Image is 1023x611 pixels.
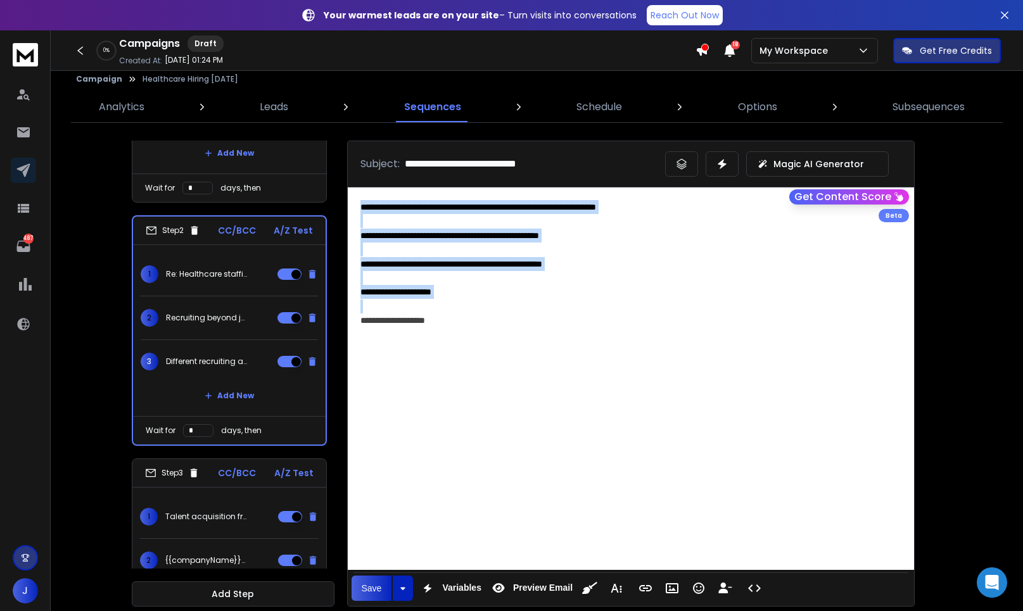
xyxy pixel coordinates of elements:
a: 487 [11,234,36,259]
strong: Your warmest leads are on your site [324,9,499,22]
button: J [13,578,38,603]
p: Options [738,99,777,115]
button: Get Free Credits [893,38,1001,63]
button: Add New [194,141,264,166]
p: days, then [220,183,261,193]
button: Preview Email [486,576,575,601]
a: Options [730,92,785,122]
p: Re: Healthcare staffing at {{companyName}} [166,269,247,279]
button: Get Content Score [789,189,909,205]
div: Beta [879,209,909,222]
button: Campaign [76,74,122,84]
p: days, then [221,425,262,436]
span: Preview Email [511,583,575,593]
li: Step2CC/BCCA/Z Test1Re: Healthcare staffing at {{companyName}}2Recruiting beyond job boards3Diffe... [132,215,327,446]
a: Subsequences [885,92,972,122]
span: 2 [140,551,158,569]
p: Reach Out Now [651,9,719,22]
a: Reach Out Now [647,5,723,25]
a: Analytics [91,92,152,122]
a: Leads [252,92,296,122]
p: Schedule [576,99,622,115]
p: A/Z Test [274,467,314,479]
p: Different recruiting approach [166,356,247,367]
p: Analytics [99,99,144,115]
span: 3 [141,353,158,370]
p: My Workspace [759,44,833,57]
p: CC/BCC [218,224,256,237]
button: Insert Link (⌘K) [633,576,658,601]
p: [DATE] 01:24 PM [165,55,223,65]
p: Magic AI Generator [773,158,864,170]
p: Get Free Credits [920,44,992,57]
p: Talent acquisition frustrations [165,512,246,522]
button: Clean HTML [578,576,602,601]
p: 0 % [103,47,110,54]
div: Step 2 [146,225,200,236]
button: More Text [604,576,628,601]
a: Schedule [569,92,630,122]
p: Subsequences [893,99,965,115]
p: – Turn visits into conversations [324,9,637,22]
span: Variables [440,583,484,593]
button: Add New [194,383,264,408]
p: Healthcare Hiring [DATE] [143,74,238,84]
p: CC/BCC [218,467,256,479]
p: 487 [23,234,34,244]
p: Subject: [360,156,400,172]
button: Emoticons [687,576,711,601]
p: Sequences [404,99,461,115]
div: Open Intercom Messenger [977,567,1007,598]
button: Insert Unsubscribe Link [713,576,737,601]
span: 2 [141,309,158,327]
button: Variables [416,576,484,601]
div: Draft [187,35,224,52]
button: Code View [742,576,766,601]
p: Wait for [145,183,175,193]
a: Sequences [397,92,469,122]
img: logo [13,43,38,66]
button: Magic AI Generator [746,151,889,177]
button: Insert Image (⌘P) [660,576,684,601]
p: Recruiting beyond job boards [166,313,247,323]
button: Add Step [132,581,334,607]
h1: Campaigns [119,36,180,51]
p: A/Z Test [274,224,313,237]
div: Step 3 [145,467,200,479]
button: Save [352,576,392,601]
p: Wait for [146,425,175,436]
span: 1 [141,265,158,283]
p: {{companyName}} hiring challenges [165,555,246,565]
p: Created At: [119,56,162,66]
p: Leads [260,99,288,115]
span: 1 [140,508,158,526]
span: 18 [731,41,740,49]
